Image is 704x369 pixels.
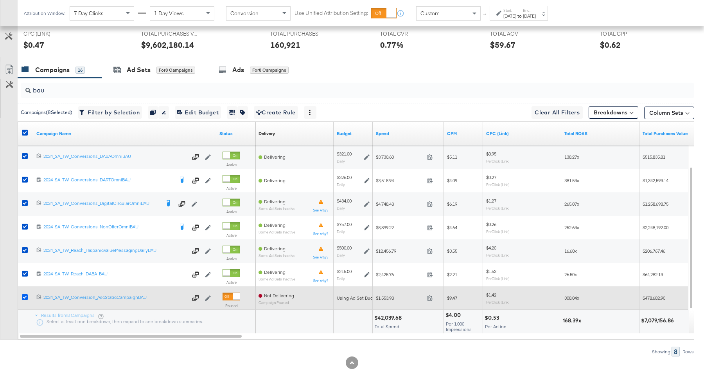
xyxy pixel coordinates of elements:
[644,107,694,119] button: Column Sets
[486,300,510,304] sub: Per Click (Link)
[486,182,510,187] sub: Per Click (Link)
[264,154,286,160] span: Delivering
[486,159,510,163] sub: Per Click (Link)
[486,198,496,204] span: $1.27
[532,106,583,119] button: Clear All Filters
[43,294,187,300] div: 2024_SA_TW_Conversion_AscStaticCampaignBAU
[337,198,352,204] div: $434.00
[447,201,457,207] span: $6.19
[486,206,510,210] sub: Per Click (Link)
[589,106,638,119] button: Breakdowns
[564,271,577,277] span: 26.50x
[564,224,579,230] span: 252.63x
[264,246,286,251] span: Delivering
[523,8,536,13] label: End:
[295,9,368,17] label: Use Unified Attribution Setting:
[376,224,424,230] span: $8,899.22
[643,295,665,301] span: $478,682.90
[256,108,296,118] span: Create Rule
[516,13,523,19] strong: to
[486,130,558,137] a: The average cost for each link click you've received from your ad.
[43,271,187,279] a: 2024_SA_TW_Reach_DABA_BAU
[643,224,668,230] span: $2,248,192.00
[43,153,187,159] div: 2024_SA_TW_Conversions_DABAOmniBAU
[43,177,174,183] div: 2024_SA_TW_Conversions_DARTOmniBAU
[31,80,633,95] input: Search Campaigns by Name, ID or Objective
[380,39,404,51] div: 0.77%
[523,13,536,19] div: [DATE]
[250,67,289,74] div: for 8 Campaigns
[337,295,380,301] div: Using Ad Set Budget
[264,293,294,298] span: Not Delivering
[223,256,240,261] label: Active
[223,233,240,238] label: Active
[486,292,496,298] span: $1.42
[485,324,506,329] span: Per Action
[337,276,345,281] sub: Daily
[376,201,424,207] span: $4,748.48
[264,177,286,183] span: Delivering
[223,303,240,308] label: Paused
[264,199,286,204] span: Delivering
[447,224,457,230] span: $4.64
[259,206,295,211] sub: Some Ad Sets Inactive
[447,271,457,277] span: $2.21
[337,268,352,275] div: $215.00
[264,222,286,228] span: Delivering
[503,8,516,13] label: Start:
[503,13,516,19] div: [DATE]
[564,177,579,183] span: 381.53x
[259,277,295,281] sub: Some Ad Sets Inactive
[643,271,663,277] span: $64,282.13
[375,324,399,329] span: Total Spend
[270,30,329,38] span: TOTAL PURCHASES
[43,247,187,255] a: 2024_SA_TW_Reach_HispanicValueMessagingDailyBAU
[486,221,496,227] span: $0.26
[177,108,219,118] span: Edit Budget
[564,130,636,137] a: Total ROAS
[337,245,352,251] div: $500.00
[43,271,187,277] div: 2024_SA_TW_Reach_DABA_BAU
[259,230,295,234] sub: Some Ad Sets Inactive
[564,154,579,160] span: 138.27x
[535,108,580,118] span: Clear All Filters
[447,154,457,160] span: $5.11
[643,248,665,254] span: $206,767.46
[230,10,259,17] span: Conversion
[486,174,496,180] span: $0.27
[600,30,659,38] span: TOTAL CPP
[481,13,489,16] span: ↑
[223,186,240,191] label: Active
[486,151,496,157] span: $0.95
[154,10,184,17] span: 1 Day Views
[43,200,160,208] a: 2024_SA_TW_Conversions_DigitalCircularOmniBAU
[219,130,252,137] a: Shows the current state of your Ad Campaign.
[486,245,496,251] span: $4.20
[81,108,140,118] span: Filter by Selection
[643,154,665,160] span: $515,835.81
[223,209,240,214] label: Active
[259,300,294,305] sub: Campaign Paused
[43,153,187,161] a: 2024_SA_TW_Conversions_DABAOmniBAU
[23,30,82,38] span: CPC (LINK)
[35,65,70,74] div: Campaigns
[259,130,275,137] div: Delivery
[447,130,480,137] a: The average cost you've paid to have 1,000 impressions of your ad.
[43,224,174,230] div: 2024_SA_TW_Conversions_NonOfferOmniBAU
[36,130,213,137] a: Your campaign name.
[374,314,404,322] div: $42,039.68
[376,248,424,254] span: $12,456.79
[445,311,463,319] div: $4.00
[564,295,579,301] span: 308.04x
[337,221,352,228] div: $757.00
[223,162,240,167] label: Active
[420,10,440,17] span: Custom
[175,106,221,119] button: Edit Budget
[270,39,300,51] div: 160,921
[376,154,424,160] span: $3,730.60
[156,67,195,74] div: for 8 Campaigns
[447,177,457,183] span: $4.09
[43,294,187,302] a: 2024_SA_TW_Conversion_AscStaticCampaignBAU
[447,248,457,254] span: $3.55
[337,182,345,187] sub: Daily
